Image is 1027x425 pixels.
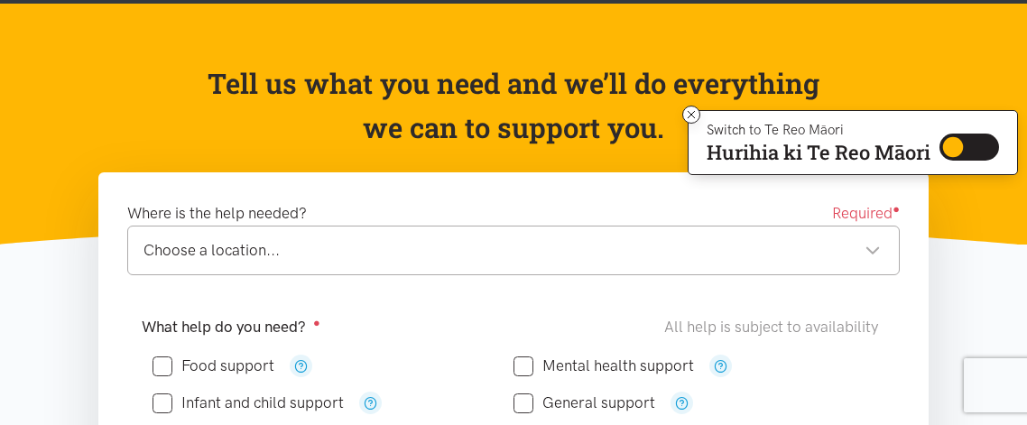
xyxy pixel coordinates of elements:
[153,358,274,374] label: Food support
[153,395,344,411] label: Infant and child support
[664,315,885,339] div: All help is subject to availability
[313,316,320,329] sup: ●
[707,144,930,161] p: Hurihia ki Te Reo Māori
[893,202,900,216] sup: ●
[513,395,655,411] label: General support
[142,315,320,339] label: What help do you need?
[127,201,307,226] label: Where is the help needed?
[143,238,881,263] div: Choose a location...
[707,125,930,135] p: Switch to Te Reo Māori
[185,61,842,151] p: Tell us what you need and we’ll do everything we can to support you.
[513,358,694,374] label: Mental health support
[832,201,900,226] span: Required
